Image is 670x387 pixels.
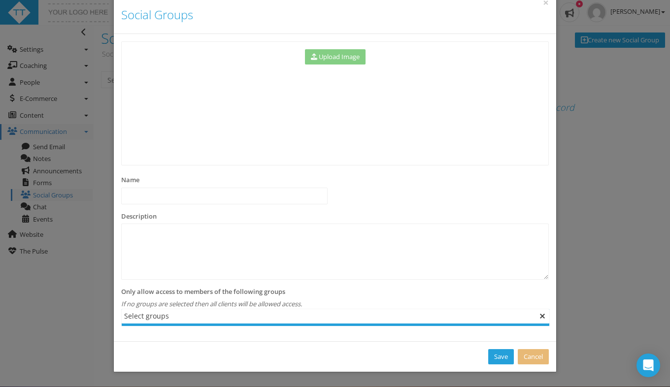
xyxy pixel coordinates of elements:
[121,175,139,185] label: Name
[488,349,514,364] a: Save
[538,312,546,320] span: clear
[121,212,157,222] label: Description
[121,287,285,297] label: Only allow access to members of the following groups
[636,354,660,377] div: Open Intercom Messenger
[518,349,549,364] a: Cancel
[121,299,302,308] i: If no groups are selected then all clients will be allowed access.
